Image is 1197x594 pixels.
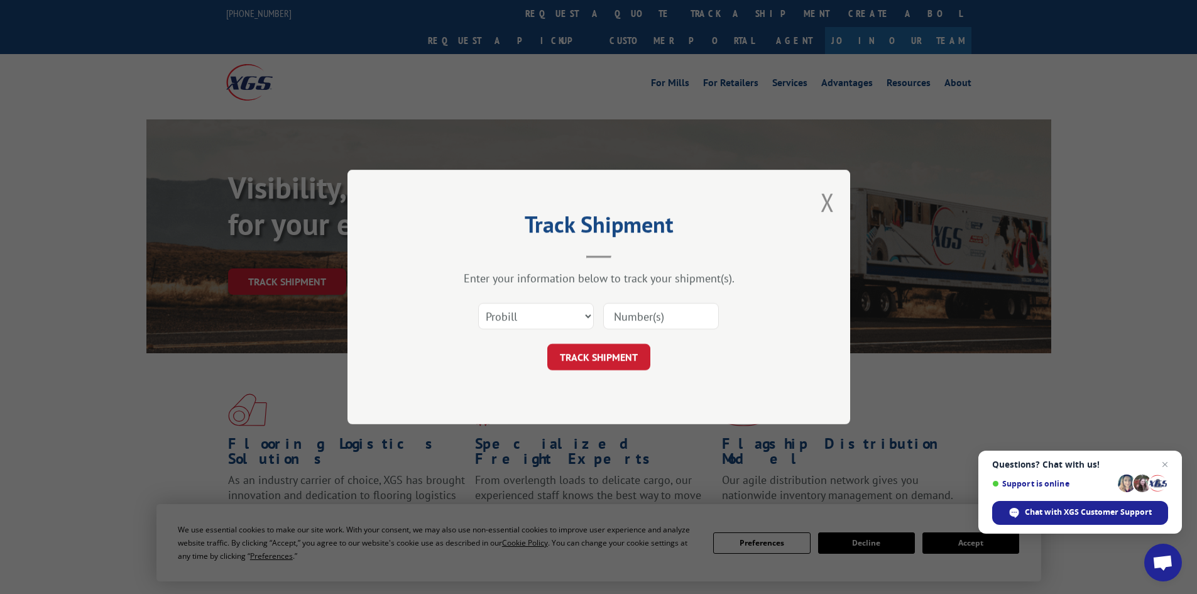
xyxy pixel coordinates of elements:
[1157,457,1172,472] span: Close chat
[410,216,787,239] h2: Track Shipment
[1025,507,1152,518] span: Chat with XGS Customer Support
[992,479,1113,488] span: Support is online
[992,459,1168,470] span: Questions? Chat with us!
[821,185,834,219] button: Close modal
[410,271,787,285] div: Enter your information below to track your shipment(s).
[603,303,719,329] input: Number(s)
[1144,544,1182,581] div: Open chat
[992,501,1168,525] div: Chat with XGS Customer Support
[547,344,650,370] button: TRACK SHIPMENT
